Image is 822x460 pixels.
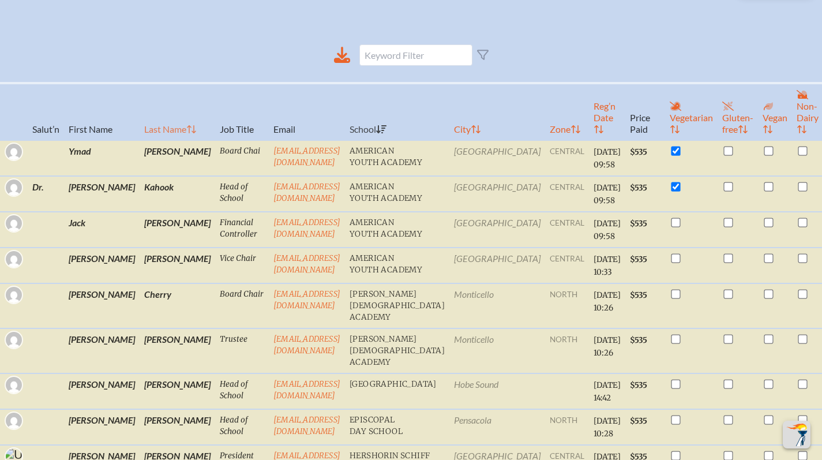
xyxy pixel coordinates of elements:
div: Download to CSV [334,47,350,63]
span: [DATE] 10:26 [594,290,621,313]
a: [EMAIL_ADDRESS][DOMAIN_NAME] [273,415,340,436]
a: [EMAIL_ADDRESS][DOMAIN_NAME] [273,253,340,275]
td: [PERSON_NAME][DEMOGRAPHIC_DATA] Academy [345,283,449,328]
span: [DATE] 10:33 [594,255,621,277]
th: Vegetarian [665,83,718,140]
img: To the top [785,423,808,446]
td: American Youth Academy [345,212,449,248]
td: Trustee [215,328,269,373]
span: [DATE] 10:28 [594,416,621,439]
td: Head of School [215,176,269,212]
button: Scroll Top [783,421,810,448]
th: Last Name [140,83,215,140]
td: central [545,248,589,283]
td: [PERSON_NAME] [64,176,140,212]
td: Head of School [215,373,269,409]
td: Pensacola [449,409,545,445]
td: Hobe Sound [449,373,545,409]
img: Gravatar [6,332,22,348]
img: Gravatar [6,179,22,196]
td: central [545,140,589,176]
td: central [545,212,589,248]
span: $535 [630,147,647,157]
td: Jack [64,212,140,248]
td: [GEOGRAPHIC_DATA] [345,373,449,409]
span: $535 [630,380,647,390]
th: Job Title [215,83,269,140]
span: [DATE] 09:58 [594,183,621,205]
td: [PERSON_NAME][DEMOGRAPHIC_DATA] Academy [345,328,449,373]
td: Monticello [449,283,545,328]
td: north [545,409,589,445]
td: [PERSON_NAME] [64,248,140,283]
span: [DATE] 09:58 [594,219,621,241]
td: [GEOGRAPHIC_DATA] [449,176,545,212]
span: $535 [630,219,647,229]
th: Salut’n [28,83,64,140]
td: [GEOGRAPHIC_DATA] [449,248,545,283]
td: north [545,283,589,328]
td: [PERSON_NAME] [140,409,215,445]
td: north [545,328,589,373]
span: [DATE] 09:58 [594,147,621,170]
td: American Youth Academy [345,248,449,283]
img: Gravatar [6,215,22,231]
td: Financial Controller [215,212,269,248]
td: Monticello [449,328,545,373]
td: [PERSON_NAME] [140,328,215,373]
span: $535 [630,290,647,300]
span: $535 [630,183,647,193]
span: [DATE] 10:26 [594,335,621,358]
td: Ymad [64,140,140,176]
th: Zone [545,83,589,140]
span: $535 [630,255,647,264]
a: [EMAIL_ADDRESS][DOMAIN_NAME] [273,146,340,167]
span: [DATE] 14:42 [594,380,621,403]
th: Gluten-free [718,83,758,140]
a: [EMAIL_ADDRESS][DOMAIN_NAME] [273,379,340,401]
td: Kahook [140,176,215,212]
th: Email [269,83,345,140]
td: [PERSON_NAME] [140,140,215,176]
td: Board Chair [215,283,269,328]
span: $535 [630,335,647,345]
th: Vegan [758,83,792,140]
img: Gravatar [6,144,22,160]
td: [GEOGRAPHIC_DATA] [449,212,545,248]
td: American Youth Academy [345,140,449,176]
td: [PERSON_NAME] [140,248,215,283]
td: Board Chai [215,140,269,176]
td: [PERSON_NAME] [140,373,215,409]
a: [EMAIL_ADDRESS][DOMAIN_NAME] [273,182,340,203]
td: [PERSON_NAME] [64,409,140,445]
td: [PERSON_NAME] [64,283,140,328]
a: [EMAIL_ADDRESS][DOMAIN_NAME] [273,334,340,356]
input: Keyword Filter [359,44,472,66]
img: Gravatar [6,287,22,303]
td: Episcopal Day School [345,409,449,445]
th: City [449,83,545,140]
a: [EMAIL_ADDRESS][DOMAIN_NAME] [273,218,340,239]
td: Cherry [140,283,215,328]
td: Vice Chair [215,248,269,283]
th: Price Paid [625,83,665,140]
td: central [545,176,589,212]
th: Reg’n Date [589,83,625,140]
td: [PERSON_NAME] [64,328,140,373]
th: First Name [64,83,140,140]
td: Head of School [215,409,269,445]
span: Dr. [32,181,44,192]
td: [PERSON_NAME] [140,212,215,248]
td: [PERSON_NAME] [64,373,140,409]
td: [GEOGRAPHIC_DATA] [449,140,545,176]
img: Gravatar [6,377,22,393]
td: American Youth Academy [345,176,449,212]
img: Gravatar [6,413,22,429]
img: Gravatar [6,251,22,267]
a: [EMAIL_ADDRESS][DOMAIN_NAME] [273,289,340,311]
span: $535 [630,416,647,426]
